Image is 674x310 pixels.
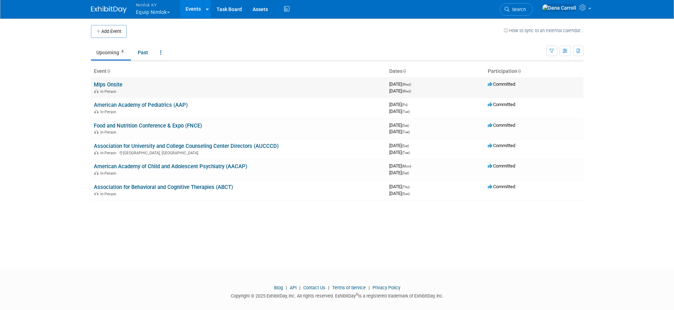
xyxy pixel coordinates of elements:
span: [DATE] [389,143,411,148]
a: Mlps Onsite [94,81,122,88]
a: Terms of Service [332,285,366,290]
a: How to sync to an external calendar... [504,28,583,33]
span: [DATE] [389,129,410,134]
span: Committed [488,81,515,87]
a: Association for University and College Counseling Center Directors (AUCCCD) [94,143,279,149]
span: (Mon) [402,164,411,168]
span: (Tue) [402,151,410,155]
span: [DATE] [389,191,410,196]
a: Past [132,46,153,59]
a: Contact Us [303,285,325,290]
button: Add Event [91,25,127,38]
span: - [412,81,413,87]
span: [DATE] [389,102,410,107]
a: Privacy Policy [373,285,400,290]
img: In-Person Event [94,89,98,93]
a: API [290,285,297,290]
span: 6 [120,49,126,54]
span: | [367,285,371,290]
span: In-Person [100,130,118,135]
a: Search [500,3,533,16]
a: Food and Nutrition Conference & Expo (FNCE) [94,122,202,129]
a: Upcoming6 [91,46,131,59]
span: Committed [488,184,515,189]
span: Nimlok KY [136,1,170,9]
img: Dana Carroll [542,4,577,12]
span: Committed [488,163,515,169]
span: (Sat) [402,171,409,175]
span: (Sat) [402,144,409,148]
span: - [410,143,411,148]
span: Search [510,7,526,12]
sup: ® [356,292,358,296]
img: ExhibitDay [91,6,127,13]
span: [DATE] [389,170,409,175]
a: Sort by Participation Type [517,68,521,74]
img: In-Person Event [94,192,98,195]
img: In-Person Event [94,151,98,154]
span: - [411,184,412,189]
span: In-Person [100,89,118,94]
span: In-Person [100,110,118,114]
span: Committed [488,143,515,148]
span: | [326,285,331,290]
a: American Academy of Pediatrics (AAP) [94,102,188,108]
img: In-Person Event [94,171,98,175]
th: Participation [485,65,583,77]
span: [DATE] [389,88,411,94]
span: In-Person [100,171,118,176]
span: (Tue) [402,110,410,114]
a: Association for Behavioral and Cognitive Therapies (ABCT) [94,184,233,190]
span: [DATE] [389,122,411,128]
span: - [409,102,410,107]
span: (Thu) [402,185,410,189]
span: - [410,122,411,128]
span: (Wed) [402,89,411,93]
span: [DATE] [389,109,410,114]
div: [GEOGRAPHIC_DATA], [GEOGRAPHIC_DATA] [94,150,384,155]
span: In-Person [100,192,118,196]
span: [DATE] [389,184,412,189]
span: (Tue) [402,130,410,134]
a: Sort by Event Name [107,68,110,74]
span: (Sun) [402,192,410,196]
span: | [284,285,289,290]
img: In-Person Event [94,130,98,134]
span: [DATE] [389,81,413,87]
a: Blog [274,285,283,290]
span: In-Person [100,151,118,155]
a: Sort by Start Date [402,68,406,74]
span: (Fri) [402,103,407,107]
th: Dates [386,65,485,77]
span: Committed [488,122,515,128]
span: Committed [488,102,515,107]
img: In-Person Event [94,110,98,113]
span: (Sat) [402,124,409,127]
span: - [412,163,413,169]
span: | [298,285,302,290]
span: [DATE] [389,163,413,169]
th: Event [91,65,386,77]
span: [DATE] [389,150,410,155]
a: American Academy of Child and Adolescent Psychiatry (AACAP) [94,163,247,170]
span: (Wed) [402,82,411,86]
